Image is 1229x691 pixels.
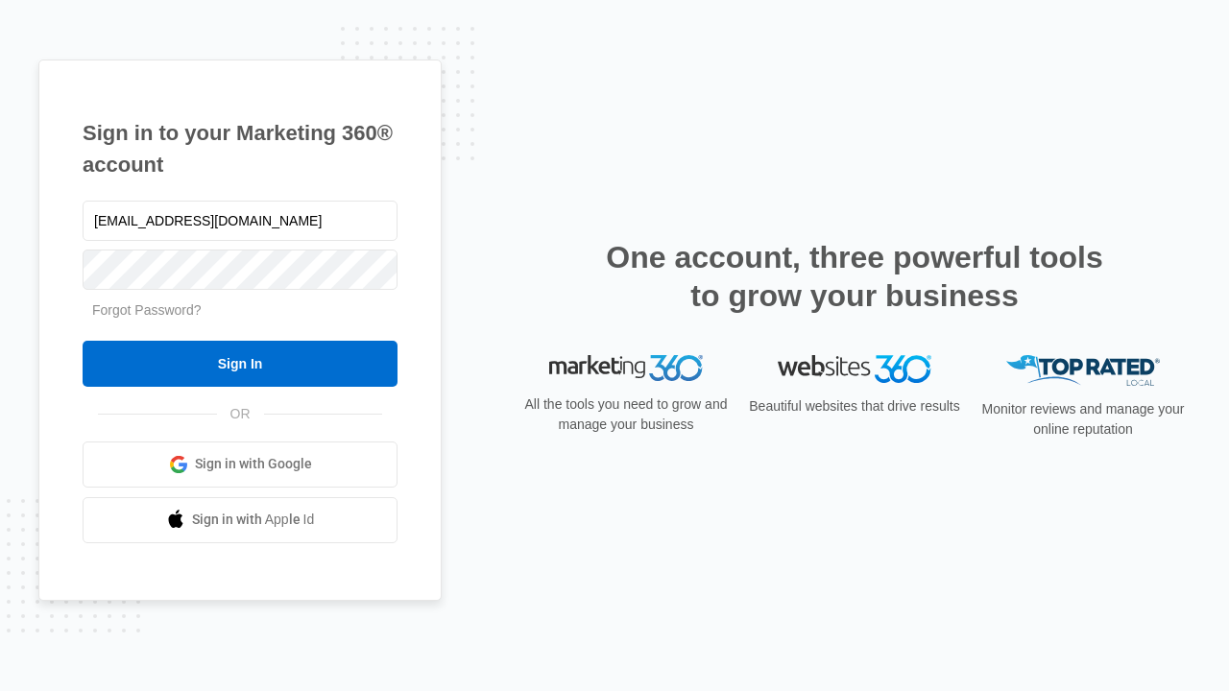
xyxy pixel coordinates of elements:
[83,497,398,543] a: Sign in with Apple Id
[83,117,398,180] h1: Sign in to your Marketing 360® account
[83,201,398,241] input: Email
[92,302,202,318] a: Forgot Password?
[1006,355,1160,387] img: Top Rated Local
[549,355,703,382] img: Marketing 360
[83,341,398,387] input: Sign In
[217,404,264,424] span: OR
[778,355,931,383] img: Websites 360
[83,441,398,488] a: Sign in with Google
[518,394,734,435] p: All the tools you need to grow and manage your business
[195,454,312,474] span: Sign in with Google
[600,238,1109,315] h2: One account, three powerful tools to grow your business
[192,510,315,530] span: Sign in with Apple Id
[976,399,1191,440] p: Monitor reviews and manage your online reputation
[747,396,962,417] p: Beautiful websites that drive results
